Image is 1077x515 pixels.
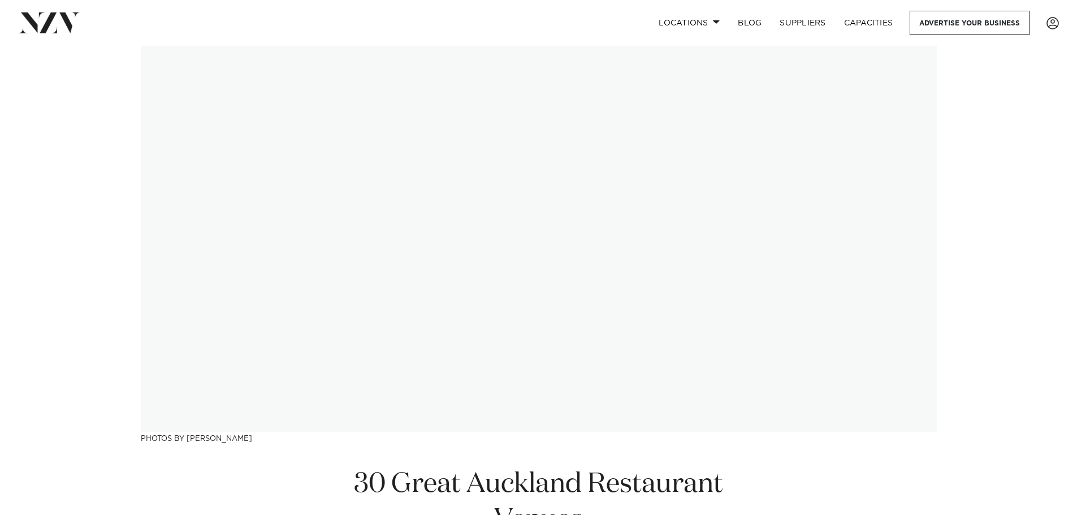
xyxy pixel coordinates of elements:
a: Advertise your business [910,11,1030,35]
a: Capacities [835,11,902,35]
a: BLOG [729,11,771,35]
a: Locations [650,11,729,35]
h3: Photos by [PERSON_NAME] [141,432,937,444]
img: nzv-logo.png [18,12,80,33]
a: SUPPLIERS [771,11,834,35]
